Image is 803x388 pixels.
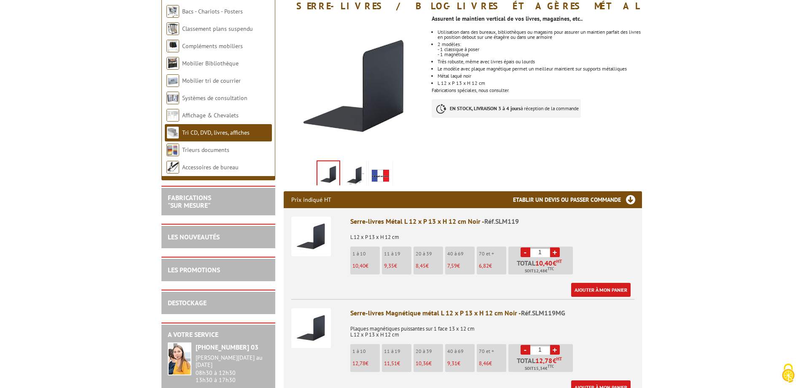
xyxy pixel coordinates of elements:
span: Réf.SLM119 [484,217,519,225]
a: Mobilier tri de courrier [182,77,241,84]
img: slm119.jpg [284,15,426,157]
a: Trieurs documents [182,146,229,154]
p: € [384,263,411,269]
p: 20 à 39 [416,348,443,354]
a: Ajouter à mon panier [571,283,631,297]
p: € [447,361,475,366]
p: 11 à 19 [384,251,411,257]
p: - 1 magnétique [438,52,642,57]
a: Compléments mobiliers [182,42,243,50]
a: - [521,345,530,355]
p: 2 modèles: [438,42,642,47]
span: € [553,357,556,364]
img: Mobilier tri de courrier [167,74,179,87]
p: Total [510,260,573,274]
p: - 1 classique à poser [438,47,642,52]
strong: Assurent le maintien vertical de vos livres, magazines, etc.. [432,15,583,22]
img: Cookies (fenêtre modale) [778,363,799,384]
a: Accessoires de bureau [182,163,239,171]
span: 12,78 [535,357,553,364]
span: Soit € [525,365,554,372]
span: 10,36 [416,360,429,367]
p: à réception de la commande [432,99,581,118]
a: Classement plans suspendu [182,25,253,33]
img: Bacs - Chariots - Posters [167,5,179,18]
span: 6,82 [479,262,489,269]
img: Compléments mobiliers [167,40,179,52]
a: LES PROMOTIONS [168,266,220,274]
span: 12,78 [352,360,365,367]
span: 8,45 [416,262,426,269]
li: L 12 x P 13 x H 12 cm [438,81,642,86]
p: Plaques magnétiques puissantes sur 1 face 13 x 12 cm L 12 x P 13 x H 12 cm [350,320,634,338]
li: Très robuste, même avec livres épais ou lourds [438,59,642,64]
p: € [416,263,443,269]
strong: [PHONE_NUMBER] 03 [196,343,258,351]
img: widget-service.jpg [168,342,191,375]
p: Total [510,357,573,372]
span: 9,35 [384,262,394,269]
div: 08h30 à 12h30 13h30 à 17h30 [196,354,269,383]
span: 9,31 [447,360,457,367]
p: 1 à 10 [352,348,380,354]
a: Systèmes de consultation [182,94,247,102]
p: Métal laqué noir [438,73,642,79]
span: 7,59 [447,262,457,269]
button: Cookies (fenêtre modale) [773,359,803,388]
p: € [352,361,380,366]
span: 11,51 [384,360,397,367]
p: 20 à 39 [416,251,443,257]
strong: EN STOCK, LIVRAISON 3 à 4 jours [450,105,521,111]
span: 10,40 [535,260,553,266]
a: LES NOUVEAUTÉS [168,233,220,241]
img: Accessoires de bureau [167,161,179,174]
p: 1 à 10 [352,251,380,257]
img: Mobilier Bibliothèque [167,57,179,70]
span: € [553,260,556,266]
img: slm119_dimensions.jpg [344,162,365,188]
p: 40 à 69 [447,251,475,257]
li: Utilisation dans des bureaux, bibliothèques ou magasins pour assurer un maintien parfait des livr... [438,30,642,40]
div: Serre-livres Magnétique métal L 12 x P 13 x H 12 cm Noir - [350,308,634,318]
span: Réf.SLM119MG [521,309,565,317]
img: Tri CD, DVD, livres, affiches [167,126,179,139]
h3: Etablir un devis ou passer commande [513,191,642,208]
div: Fabrications spéciales, nous consulter. [432,11,648,126]
sup: TTC [548,364,554,369]
p: 70 et + [479,251,506,257]
span: 15,34 [534,365,545,372]
img: Classement plans suspendu [167,22,179,35]
img: Systèmes de consultation [167,92,179,104]
p: Prix indiqué HT [291,191,331,208]
a: Mobilier Bibliothèque [182,60,239,67]
p: € [352,263,380,269]
p: € [479,361,506,366]
a: FABRICATIONS"Sur Mesure" [168,193,211,209]
span: Soit € [525,268,554,274]
a: - [521,247,530,257]
p: € [384,361,411,366]
sup: HT [556,258,562,264]
img: Serre-livres Magnétique métal L 12 x P 13 x H 12 cm Noir [291,308,331,348]
a: Tri CD, DVD, livres, affiches [182,129,250,136]
p: € [479,263,506,269]
sup: HT [556,356,562,362]
p: L 12 x P 13 x H 12 cm [350,228,634,240]
a: Bacs - Chariots - Posters [182,8,243,15]
div: [PERSON_NAME][DATE] au [DATE] [196,354,269,369]
h2: A votre service [168,331,269,339]
img: Serre-livres Métal L 12 x P 13 x H 12 cm Noir [291,217,331,256]
p: 70 et + [479,348,506,354]
a: Affichage & Chevalets [182,111,239,119]
p: € [416,361,443,366]
span: 8,46 [479,360,489,367]
p: 11 à 19 [384,348,411,354]
sup: TTC [548,266,554,271]
span: 10,40 [352,262,365,269]
img: slm119.jpg [317,161,339,187]
span: 12,48 [534,268,545,274]
a: + [550,345,560,355]
img: Affichage & Chevalets [167,109,179,122]
p: 40 à 69 [447,348,475,354]
a: DESTOCKAGE [168,298,207,307]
